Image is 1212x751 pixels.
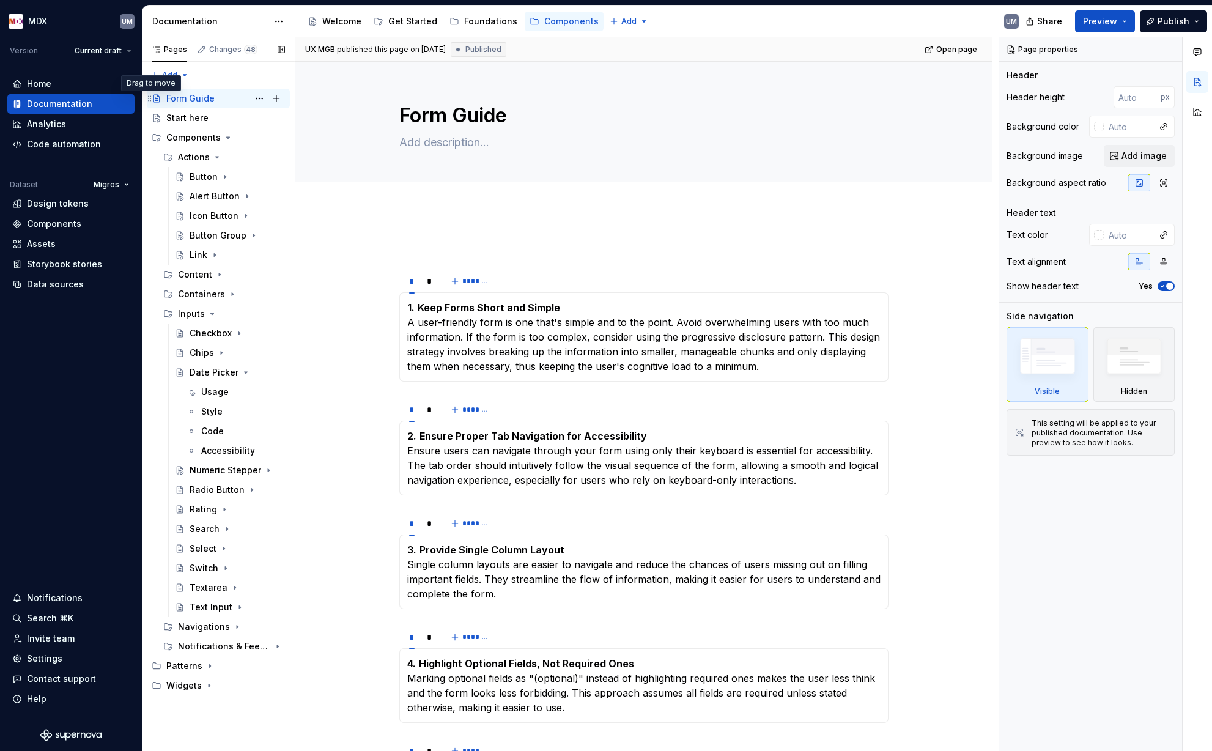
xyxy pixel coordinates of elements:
a: Numeric Stepper [170,461,290,480]
div: Actions [178,151,210,163]
div: Actions [158,147,290,167]
div: Components [27,218,81,230]
div: Alert Button [190,190,240,202]
p: Marking optional fields as "(optional)" instead of highlighting required ones makes the user less... [407,656,881,715]
div: Header height [1007,91,1065,103]
div: Code [201,425,224,437]
div: Hidden [1093,327,1175,402]
div: This setting will be applied to your published documentation. Use preview to see how it looks. [1032,418,1167,448]
div: Help [27,693,46,705]
div: Text alignment [1007,256,1066,268]
div: Start here [166,112,209,124]
div: Home [27,78,51,90]
a: Data sources [7,275,135,294]
div: Header text [1007,207,1056,219]
div: Patterns [166,660,202,672]
strong: 2. [407,430,416,442]
div: Assets [27,238,56,250]
div: Visible [1035,387,1060,396]
div: Numeric Stepper [190,464,261,476]
a: Switch [170,558,290,578]
div: Components [166,131,221,144]
a: Textarea [170,578,290,597]
button: Notifications [7,588,135,608]
a: Components [7,214,135,234]
button: Migros [88,176,135,193]
div: Show header text [1007,280,1079,292]
span: Add [162,70,177,80]
div: Foundations [464,15,517,28]
a: Alert Button [170,187,290,206]
div: Visible [1007,327,1088,402]
button: MDXUM [2,8,139,34]
button: Add [606,13,652,30]
div: Background color [1007,120,1079,133]
div: Components [147,128,290,147]
div: Radio Button [190,484,245,496]
div: Data sources [27,278,84,290]
a: Components [525,12,604,31]
div: Welcome [322,15,361,28]
div: Documentation [152,15,268,28]
div: Button Group [190,229,246,242]
a: Rating [170,500,290,519]
a: Select [170,539,290,558]
p: A user-friendly form is one that's simple and to the point. Avoid overwhelming users with too muc... [407,300,881,374]
section-item: 2 [407,300,881,374]
a: Welcome [303,12,366,31]
div: Page tree [303,9,604,34]
div: Drag to move [121,75,181,91]
div: Changes [209,45,257,54]
div: Contact support [27,673,96,685]
div: Inputs [158,304,290,324]
div: Select [190,542,216,555]
div: Icon Button [190,210,238,222]
input: Auto [1104,224,1153,246]
section-item: 2 [407,656,881,715]
div: Textarea [190,582,227,594]
svg: Supernova Logo [40,729,102,741]
a: Settings [7,649,135,668]
button: Share [1019,10,1070,32]
a: Code automation [7,135,135,154]
a: Open page [921,41,983,58]
p: px [1161,92,1170,102]
div: Invite team [27,632,75,645]
a: Radio Button [170,480,290,500]
div: Switch [190,562,218,574]
a: Invite team [7,629,135,648]
div: UM [1006,17,1017,26]
div: Text color [1007,229,1048,241]
strong: 3. [407,544,416,556]
span: Migros [94,180,119,190]
div: Form Guide [166,92,215,105]
button: Current draft [69,42,137,59]
div: Navigations [158,617,290,637]
div: Content [158,265,290,284]
a: Checkbox [170,324,290,343]
div: Navigations [178,621,230,633]
span: Open page [936,45,977,54]
div: Background image [1007,150,1083,162]
a: Icon Button [170,206,290,226]
div: Patterns [147,656,290,676]
div: Content [178,268,212,281]
div: published this page on [DATE] [337,45,446,54]
div: Notifications & Feedback [158,637,290,656]
a: Code [182,421,290,441]
div: Background aspect ratio [1007,177,1106,189]
section-item: 2 [407,542,881,601]
section-item: 2 [407,429,881,487]
div: Widgets [166,679,202,692]
div: Rating [190,503,217,516]
a: Date Picker [170,363,290,382]
a: Style [182,402,290,421]
a: Start here [147,108,290,128]
strong: Provide Single Column Layout [419,544,564,556]
button: Preview [1075,10,1135,32]
a: Button [170,167,290,187]
strong: Keep Forms Short and Simple [418,302,560,314]
button: Add [147,67,193,84]
label: Yes [1139,281,1153,291]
